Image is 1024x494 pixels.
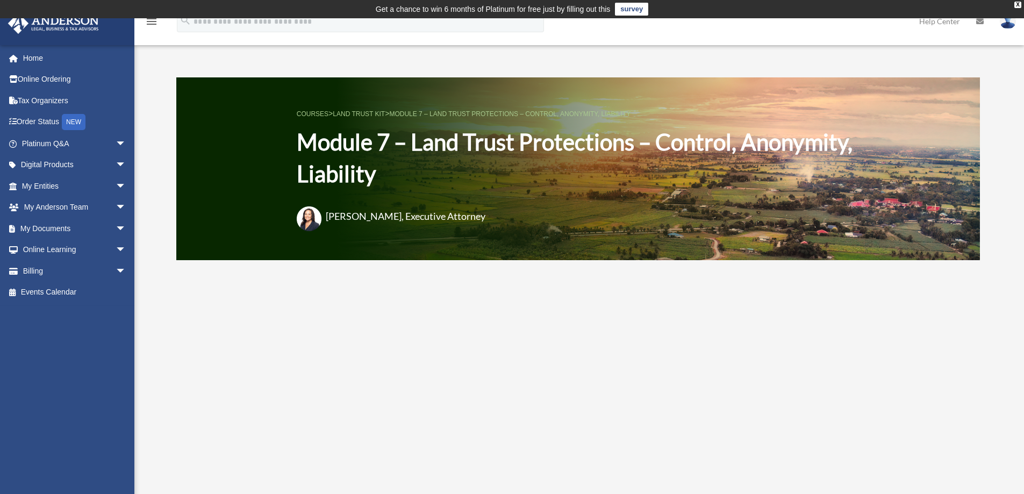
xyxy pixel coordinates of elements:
span: arrow_drop_down [116,154,137,176]
a: Platinum Q&Aarrow_drop_down [8,133,142,154]
a: My Anderson Teamarrow_drop_down [8,197,142,218]
h1: Module 7 – Land Trust Protections – Control, Anonymity, Liability [297,126,860,190]
h3: [PERSON_NAME], Executive Attorney [326,210,485,223]
a: Online Learningarrow_drop_down [8,239,142,261]
span: arrow_drop_down [116,197,137,219]
img: User Pic [1000,13,1016,29]
img: Anderson Advisors Platinum Portal [5,13,102,34]
img: Amanda-Wylanda.png [297,206,321,231]
div: NEW [62,114,85,130]
span: arrow_drop_down [116,260,137,282]
a: Order StatusNEW [8,111,142,133]
a: Land Trust Kit [333,110,385,118]
a: survey [615,3,648,16]
span: arrow_drop_down [116,218,137,240]
a: Events Calendar [8,282,142,303]
a: menu [145,19,158,28]
a: COURSES [297,110,328,118]
p: > > [297,107,860,120]
a: Home [8,47,142,69]
div: Get a chance to win 6 months of Platinum for free just by filling out this [376,3,611,16]
span: arrow_drop_down [116,133,137,155]
i: menu [145,15,158,28]
a: Module 7 – Land Trust Protections – Control, Anonymity, Liability [389,110,631,118]
span: arrow_drop_down [116,175,137,197]
span: arrow_drop_down [116,239,137,261]
a: Billingarrow_drop_down [8,260,142,282]
a: Online Ordering [8,69,142,90]
a: My Entitiesarrow_drop_down [8,175,142,197]
a: Tax Organizers [8,90,142,111]
div: close [1014,2,1021,8]
a: Digital Productsarrow_drop_down [8,154,142,176]
i: search [180,15,191,26]
a: My Documentsarrow_drop_down [8,218,142,239]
